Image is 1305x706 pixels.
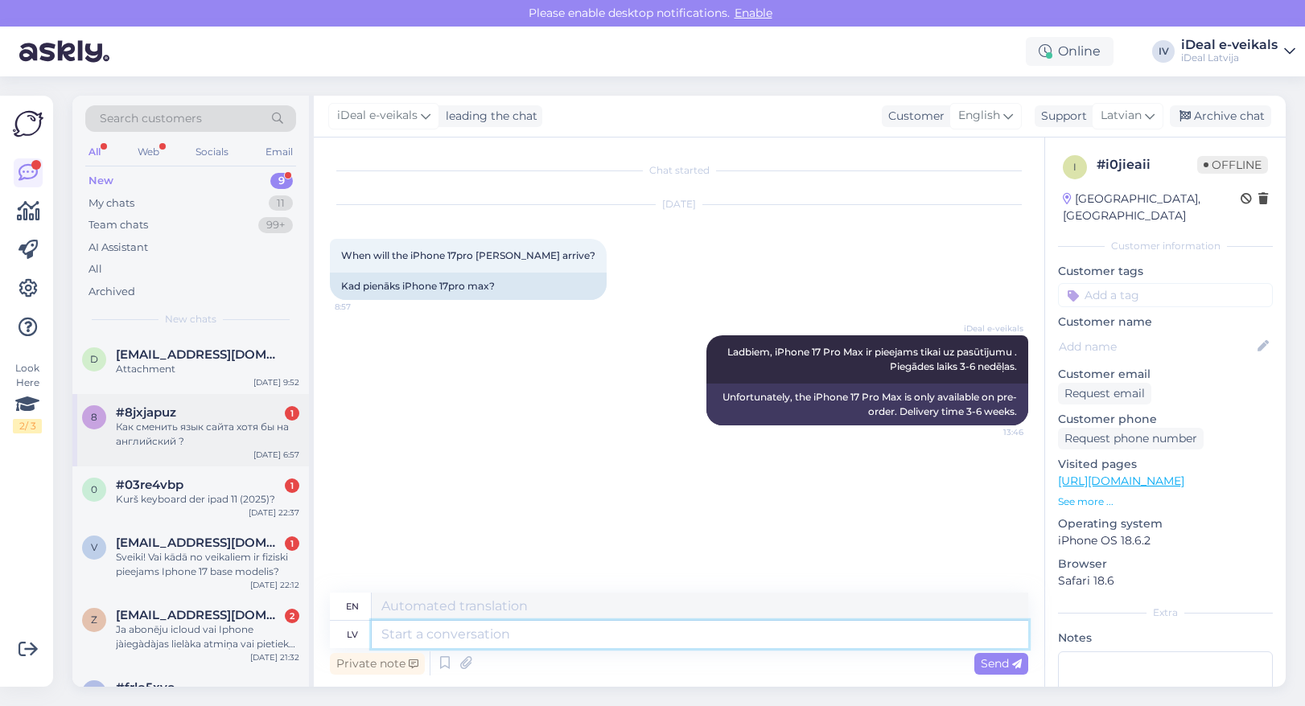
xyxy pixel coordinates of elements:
[727,346,1019,372] span: Ladbiem, iPhone 17 Pro Max ir pieejams tikai uz pasūtījumu . Piegādes laiks 3-6 nedēļas.
[116,550,299,579] div: Sveiki! Vai kādā no veikaliem ir fiziski pieejams Iphone 17 base modelis?
[116,536,283,550] span: viba.helmuts@gmail.com
[89,217,148,233] div: Team chats
[1197,156,1268,174] span: Offline
[91,411,97,423] span: 8
[285,609,299,623] div: 2
[116,405,176,420] span: #8jxjapuz
[89,173,113,189] div: New
[1058,456,1273,473] p: Visited pages
[116,492,299,507] div: Kurš keyboard der ipad 11 (2025)?
[89,284,135,300] div: Archived
[89,195,134,211] div: My chats
[1181,39,1278,51] div: iDeal e-veikals
[337,107,418,125] span: iDeal e-veikals
[269,195,293,211] div: 11
[963,322,1023,335] span: iDeal e-veikals
[100,110,202,127] span: Search customers
[1058,283,1273,307] input: Add a tag
[13,419,42,433] div: 2 / 3
[1058,239,1273,253] div: Customer information
[347,621,358,648] div: lv
[882,108,945,125] div: Customer
[330,163,1028,178] div: Chat started
[116,347,283,362] span: dimon@fulgura.lv
[1058,366,1273,383] p: Customer email
[1097,155,1197,174] div: # i0jieaii
[253,449,299,461] div: [DATE] 6:57
[1058,495,1273,509] p: See more ...
[1063,191,1241,224] div: [GEOGRAPHIC_DATA], [GEOGRAPHIC_DATA]
[330,653,425,675] div: Private note
[1181,51,1278,64] div: iDeal Latvija
[1058,383,1151,404] div: Request email
[706,384,1028,425] div: Unfortunately, the iPhone 17 Pro Max is only available on pre-order. Delivery time 3-6 weeks.
[1058,573,1273,589] p: Safari 18.6
[116,622,299,651] div: Ja abonēju icloud vai Iphone jàiegàdàjas lielàka atmiņa vai pietiek ar mazàko. Lai telefons darbo...
[1152,40,1175,63] div: IV
[13,109,43,139] img: Askly Logo
[1058,630,1273,646] p: Notes
[250,579,299,591] div: [DATE] 22:12
[253,376,299,388] div: [DATE] 9:52
[730,6,777,20] span: Enable
[89,261,102,277] div: All
[285,478,299,493] div: 1
[192,142,232,162] div: Socials
[1058,556,1273,573] p: Browser
[90,353,98,365] span: d
[262,142,296,162] div: Email
[346,593,359,620] div: en
[89,240,148,256] div: AI Assistant
[963,426,1023,438] span: 13:46
[1059,338,1254,355] input: Add name
[91,483,97,495] span: 0
[258,217,293,233] div: 99+
[1058,314,1273,330] p: Customer name
[249,507,299,519] div: [DATE] 22:37
[116,478,183,492] span: #03re4vbp
[1170,105,1271,127] div: Archive chat
[1101,107,1142,125] span: Latvian
[1058,263,1273,280] p: Customer tags
[134,142,163,162] div: Web
[335,301,395,313] span: 8:57
[285,406,299,421] div: 1
[91,541,97,553] span: v
[1058,411,1273,428] p: Customer phone
[330,197,1028,211] div: [DATE]
[85,142,104,162] div: All
[116,680,175,695] span: #frlo5xye
[981,656,1022,671] span: Send
[1073,161,1077,173] span: i
[116,608,283,622] span: zane.kupce@inbox.lv
[91,614,97,626] span: z
[1026,37,1114,66] div: Online
[13,361,42,433] div: Look Here
[91,686,97,698] span: f
[330,273,607,300] div: Kad pienāks iPhone 17pro max?
[1058,428,1204,449] div: Request phone number
[1058,532,1273,549] p: iPhone OS 18.6.2
[116,362,299,376] div: Attachment
[1035,108,1087,125] div: Support
[1181,39,1295,64] a: iDeal e-veikalsiDeal Latvija
[116,420,299,449] div: Как сменить язык сайта хотя бы на английский ?
[270,173,293,189] div: 9
[250,651,299,663] div: [DATE] 21:32
[1058,605,1273,620] div: Extra
[285,536,299,551] div: 1
[1058,474,1184,488] a: [URL][DOMAIN_NAME]
[439,108,537,125] div: leading the chat
[1058,515,1273,532] p: Operating system
[958,107,1000,125] span: English
[165,312,216,326] span: New chats
[341,249,595,261] span: When will the iPhone 17pro [PERSON_NAME] arrive?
